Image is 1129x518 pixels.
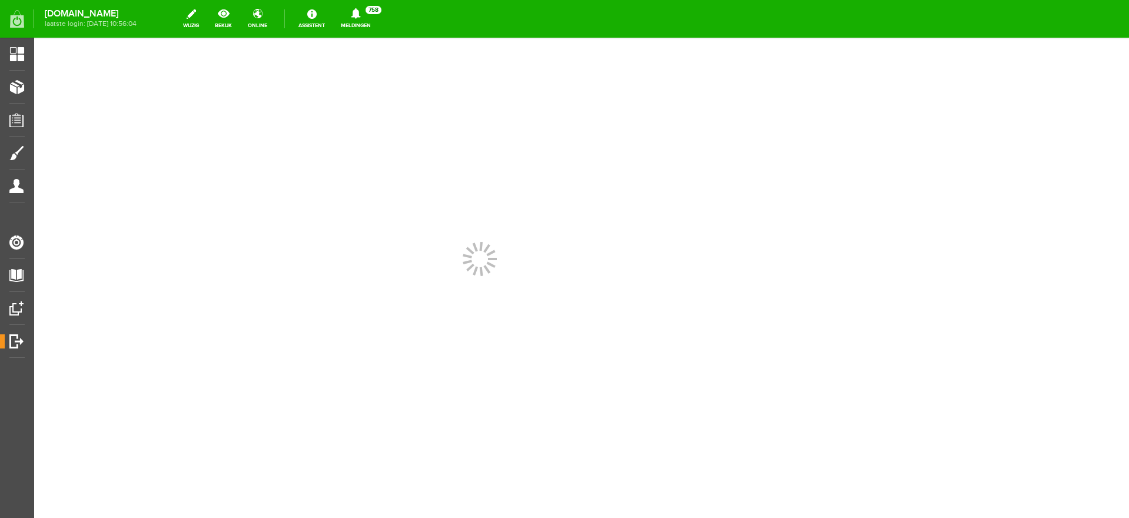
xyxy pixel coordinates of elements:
a: Meldingen758 [334,6,378,32]
span: laatste login: [DATE] 10:56:04 [45,21,137,27]
a: Assistent [291,6,332,32]
span: 758 [366,6,381,14]
a: wijzig [176,6,206,32]
a: bekijk [208,6,239,32]
strong: [DOMAIN_NAME] [45,11,137,17]
a: online [241,6,274,32]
